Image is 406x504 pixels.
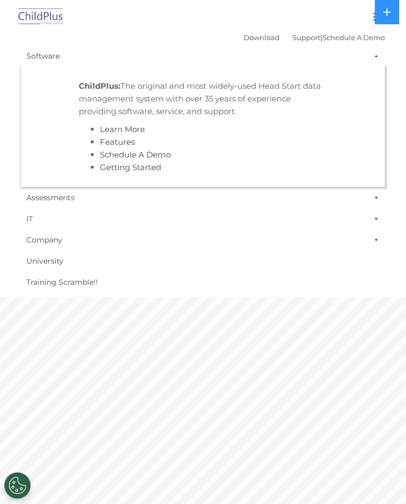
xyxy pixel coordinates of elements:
a: Training Scramble!! [21,272,385,293]
a: IT [21,208,385,229]
button: Cookies Settings [4,472,31,499]
a: Support [292,33,320,42]
a: Assessments [21,187,385,208]
a: Software [21,45,385,67]
p: The original and most widely-used Head Start data management system with over 35 years of experie... [79,80,327,118]
a: Learn More [100,124,145,134]
a: Download [244,33,280,42]
a: Schedule A Demo [100,150,171,160]
strong: ChildPlus: [79,81,121,91]
a: University [21,250,385,272]
a: Getting Started [100,162,161,172]
a: Schedule A Demo [322,33,385,42]
img: ChildPlus by Procare Solutions [16,5,66,30]
a: Company [21,229,385,250]
a: Features [100,137,135,147]
font: | [244,33,385,42]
